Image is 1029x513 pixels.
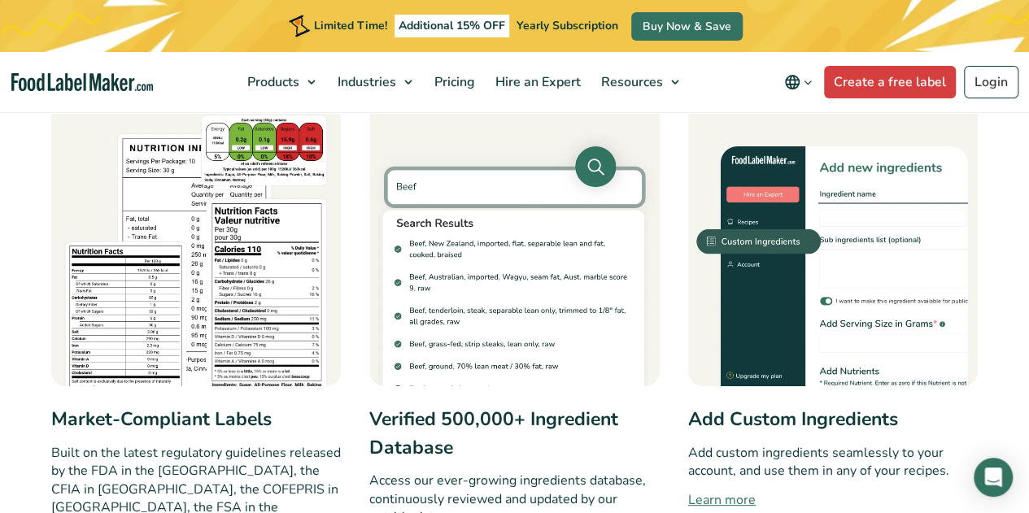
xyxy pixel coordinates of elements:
[688,406,979,434] h3: Add Custom Ingredients
[964,66,1018,98] a: Login
[51,406,342,434] h3: Market-Compliant Labels
[429,73,477,91] span: Pricing
[238,52,324,112] a: Products
[11,73,153,92] a: Food Label Maker homepage
[688,490,979,510] a: Learn more
[688,444,979,480] p: Add custom ingredients seamlessly to your account, and use them in any of your recipes.
[369,406,660,462] h3: Verified 500,000+ Ingredient Database
[486,52,587,112] a: Hire an Expert
[773,66,824,98] button: Change language
[596,73,665,91] span: Resources
[242,73,301,91] span: Products
[824,66,956,98] a: Create a free label
[517,18,618,33] span: Yearly Subscription
[314,18,387,33] span: Limited Time!
[631,12,743,41] a: Buy Now & Save
[591,52,687,112] a: Resources
[974,458,1013,497] div: Open Intercom Messenger
[425,52,482,112] a: Pricing
[328,52,421,112] a: Industries
[395,15,509,37] span: Additional 15% OFF
[333,73,398,91] span: Industries
[491,73,582,91] span: Hire an Expert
